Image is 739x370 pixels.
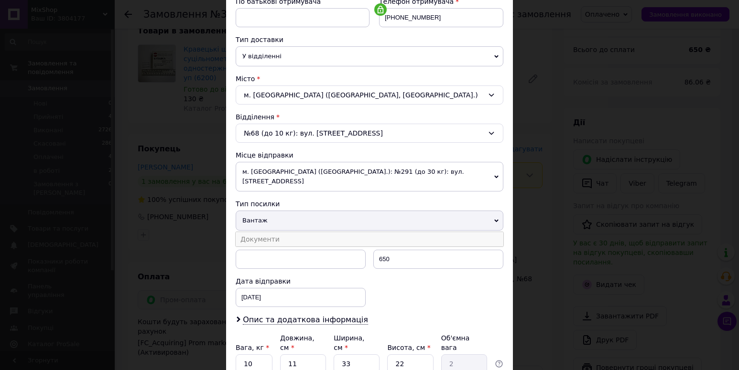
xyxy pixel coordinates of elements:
[280,334,315,351] label: Довжина, см
[379,8,503,27] input: +380
[334,334,364,351] label: Ширина, см
[236,200,280,208] span: Тип посилки
[236,232,503,246] li: Документи
[243,315,368,325] span: Опис та додаткова інформація
[236,211,503,231] span: Вантаж
[236,344,269,351] label: Вага, кг
[236,112,503,122] div: Відділення
[236,151,293,159] span: Місце відправки
[236,85,503,105] div: м. [GEOGRAPHIC_DATA] ([GEOGRAPHIC_DATA], [GEOGRAPHIC_DATA].)
[236,276,366,286] div: Дата відправки
[387,344,430,351] label: Висота, см
[236,74,503,84] div: Місто
[441,333,487,352] div: Об'ємна вага
[236,46,503,66] span: У відділенні
[236,162,503,191] span: м. [GEOGRAPHIC_DATA] ([GEOGRAPHIC_DATA].): №291 (до 30 кг): вул. [STREET_ADDRESS]
[236,36,283,43] span: Тип доставки
[236,124,503,143] div: №68 (до 10 кг): вул. [STREET_ADDRESS]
